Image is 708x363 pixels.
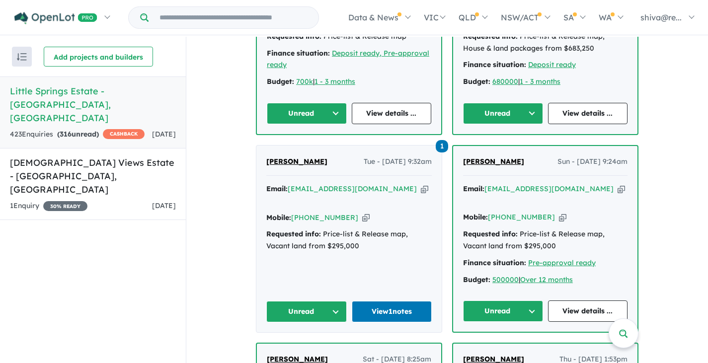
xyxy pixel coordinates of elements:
[296,77,313,86] a: 700k
[152,201,176,210] span: [DATE]
[463,184,484,193] strong: Email:
[266,213,291,222] strong: Mobile:
[520,275,573,284] a: Over 12 months
[488,213,555,221] a: [PHONE_NUMBER]
[463,32,518,41] strong: Requested info:
[315,77,355,86] a: 1 - 3 months
[463,213,488,221] strong: Mobile:
[267,32,321,41] strong: Requested info:
[436,140,448,152] span: 1
[266,184,288,193] strong: Email:
[484,184,614,193] a: [EMAIL_ADDRESS][DOMAIN_NAME]
[266,157,327,166] span: [PERSON_NAME]
[10,129,145,141] div: 423 Enquir ies
[288,184,417,193] a: [EMAIL_ADDRESS][DOMAIN_NAME]
[266,156,327,168] a: [PERSON_NAME]
[17,53,27,61] img: sort.svg
[10,84,176,125] h5: Little Springs Estate - [GEOGRAPHIC_DATA] , [GEOGRAPHIC_DATA]
[151,7,316,28] input: Try estate name, suburb, builder or developer
[103,129,145,139] span: CASHBACK
[10,200,87,212] div: 1 Enquir y
[10,156,176,196] h5: [DEMOGRAPHIC_DATA] Views Estate - [GEOGRAPHIC_DATA] , [GEOGRAPHIC_DATA]
[362,213,370,223] button: Copy
[421,184,428,194] button: Copy
[463,76,628,88] div: |
[463,103,543,124] button: Unread
[528,60,576,69] a: Deposit ready
[548,300,628,322] a: View details ...
[520,77,560,86] a: 1 - 3 months
[152,130,176,139] span: [DATE]
[43,201,87,211] span: 30 % READY
[291,213,358,222] a: [PHONE_NUMBER]
[352,103,432,124] a: View details ...
[548,103,628,124] a: View details ...
[463,300,543,322] button: Unread
[463,77,490,86] strong: Budget:
[557,156,628,168] span: Sun - [DATE] 9:24am
[44,47,153,67] button: Add projects and builders
[463,275,490,284] strong: Budget:
[267,77,294,86] strong: Budget:
[14,12,97,24] img: Openlot PRO Logo White
[436,139,448,152] a: 1
[352,301,432,322] a: View1notes
[463,156,524,168] a: [PERSON_NAME]
[463,229,518,238] strong: Requested info:
[267,49,330,58] strong: Finance situation:
[618,184,625,194] button: Copy
[266,301,347,322] button: Unread
[267,76,431,88] div: |
[267,31,431,43] div: Price-list & Release map
[364,156,432,168] span: Tue - [DATE] 9:32am
[266,228,432,252] div: Price-list & Release map, Vacant land from $295,000
[267,49,429,70] a: Deposit ready, Pre-approval ready
[492,77,518,86] a: 680000
[559,212,566,222] button: Copy
[266,229,321,238] strong: Requested info:
[528,258,596,267] a: Pre-approval ready
[267,103,347,124] button: Unread
[492,275,519,284] a: 500000
[463,60,526,69] strong: Finance situation:
[463,274,628,286] div: |
[57,130,99,139] strong: ( unread)
[463,157,524,166] span: [PERSON_NAME]
[640,12,682,22] span: shiva@re...
[60,130,72,139] span: 316
[463,258,526,267] strong: Finance situation:
[463,31,628,55] div: Price-list & Release map, House & land packages from $683,250
[463,228,628,252] div: Price-list & Release map, Vacant land from $295,000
